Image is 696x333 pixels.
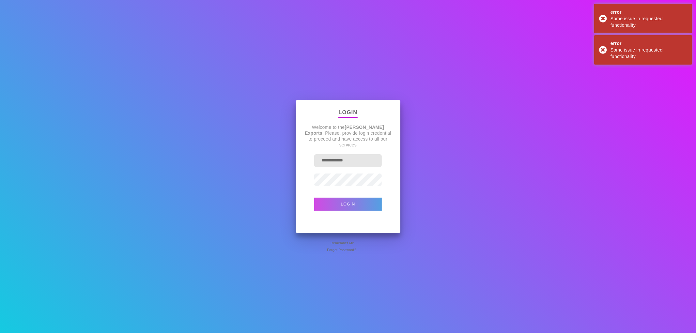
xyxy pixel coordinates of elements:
div: Some issue in requested functionality [611,15,687,28]
p: Welcome to the . Please, provide login credential to proceed and have access to all our services [304,124,393,148]
span: Forgot Password? [327,247,356,253]
strong: [PERSON_NAME] Exports [305,125,384,136]
span: Remember Me [331,240,354,246]
p: Login [338,108,357,118]
div: error [611,9,687,15]
div: error [611,40,687,47]
div: Some issue in requested functionality [611,47,687,60]
button: Login [314,198,382,211]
